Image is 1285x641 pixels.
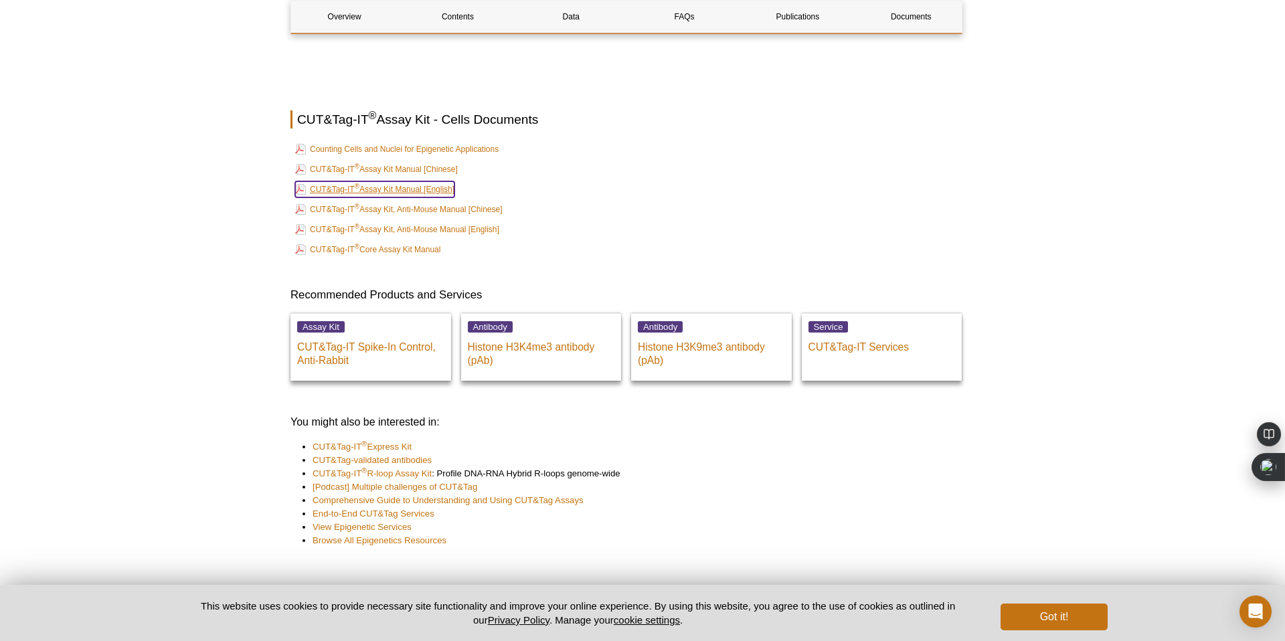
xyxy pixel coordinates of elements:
a: View Epigenetic Services [313,521,412,534]
a: CUT&Tag-IT®R-loop Assay Kit [313,467,432,480]
a: FAQs [631,1,738,33]
a: Documents [858,1,964,33]
sup: ® [355,203,359,210]
sup: ® [355,243,359,250]
sup: ® [355,183,359,190]
p: Histone H3K4me3 antibody (pAb) [468,334,615,367]
h3: You might also be interested in: [290,414,962,430]
a: Assay Kit CUT&Tag-IT Spike-In Control, Anti-Rabbit [290,313,451,381]
span: Antibody [468,321,513,333]
span: Service [808,321,849,333]
div: Open Intercom Messenger [1239,596,1272,628]
a: Contents [404,1,511,33]
a: Overview [291,1,398,33]
a: CUT&Tag-IT®Assay Kit Manual [Chinese] [295,161,458,177]
sup: ® [355,223,359,230]
sup: ® [355,163,359,170]
a: Antibody Histone H3K9me3 antibody (pAb) [631,313,792,381]
h3: Recommended Products and Services [290,287,962,303]
a: CUT&Tag-validated antibodies [313,454,432,467]
span: Antibody [638,321,683,333]
a: CUT&Tag-IT®Express Kit [313,440,412,454]
sup: ® [361,466,367,474]
a: Counting Cells and Nuclei for Epigenetic Applications [295,141,499,157]
a: CUT&Tag-IT®Core Assay Kit Manual [295,242,440,258]
a: Privacy Policy [488,614,549,626]
p: CUT&Tag-IT Services [808,334,956,354]
a: [Podcast] Multiple challenges of CUT&Tag [313,480,477,494]
a: Antibody Histone H3K4me3 antibody (pAb) [461,313,622,381]
button: cookie settings [614,614,680,626]
p: Histone H3K9me3 antibody (pAb) [638,334,785,367]
sup: ® [361,440,367,448]
sup: ® [369,110,377,121]
h2: CUT&Tag-IT Assay Kit - Cells Documents [290,110,962,128]
a: CUT&Tag-IT®Assay Kit Manual [English] [295,181,454,197]
span: Assay Kit [297,321,345,333]
a: Browse All Epigenetics Resources [313,534,446,547]
a: End-to-End CUT&Tag Services [313,507,434,521]
a: Data [518,1,624,33]
a: CUT&Tag-IT®Assay Kit, Anti-Mouse Manual [Chinese] [295,201,503,217]
button: Got it! [1001,604,1108,630]
a: CUT&Tag-IT®Assay Kit, Anti-Mouse Manual [English] [295,221,499,238]
a: Comprehensive Guide to Understanding and Using CUT&Tag Assays [313,494,584,507]
p: This website uses cookies to provide necessary site functionality and improve your online experie... [177,599,978,627]
li: : Profile DNA-RNA Hybrid R-loops genome-wide [313,467,949,480]
a: Service CUT&Tag-IT Services [802,313,962,381]
p: CUT&Tag-IT Spike-In Control, Anti-Rabbit [297,334,444,367]
a: Publications [744,1,851,33]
